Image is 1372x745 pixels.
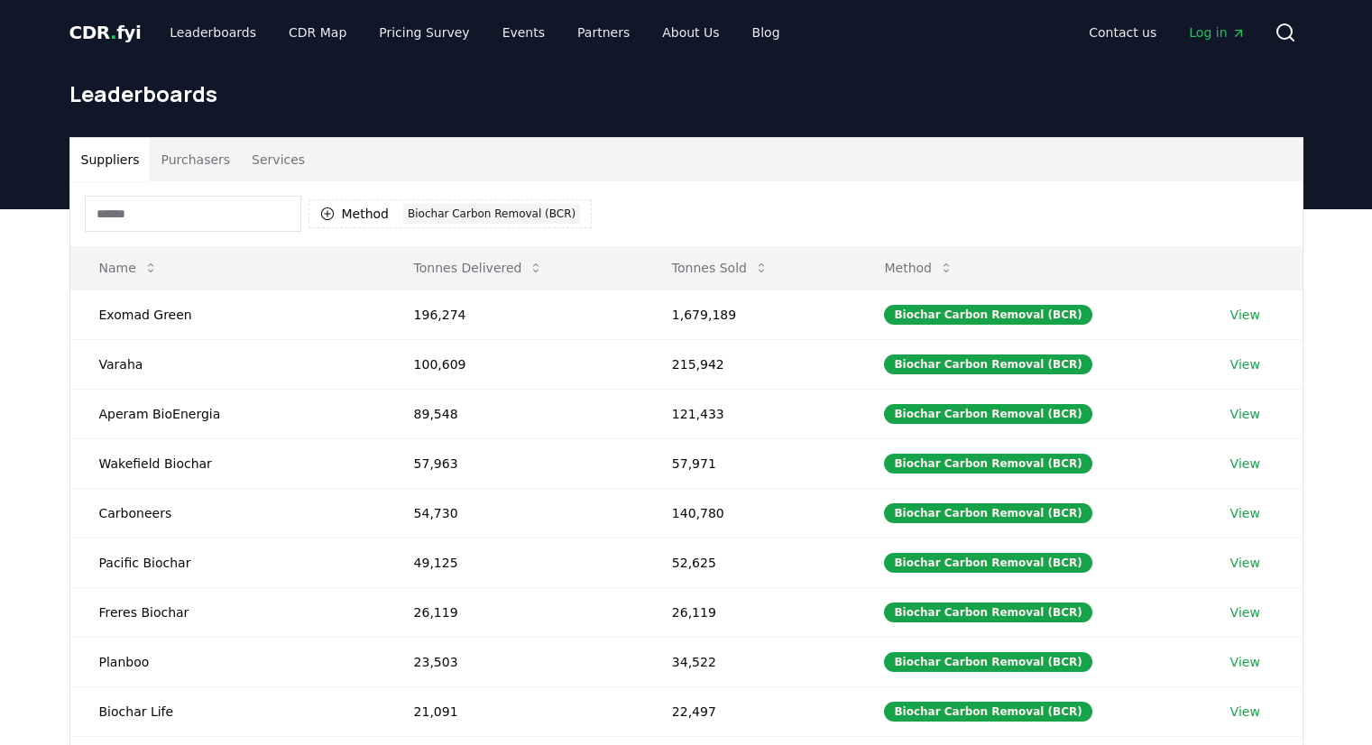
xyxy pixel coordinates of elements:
a: View [1230,355,1260,373]
div: Biochar Carbon Removal (BCR) [884,503,1091,523]
td: Pacific Biochar [70,538,385,587]
td: 54,730 [385,488,643,538]
td: 22,497 [643,686,856,736]
td: 34,522 [643,637,856,686]
a: View [1230,504,1260,522]
td: Exomad Green [70,290,385,339]
td: 140,780 [643,488,856,538]
a: View [1230,653,1260,671]
a: View [1230,703,1260,721]
td: Planboo [70,637,385,686]
td: 215,942 [643,339,856,389]
td: 21,091 [385,686,643,736]
div: Biochar Carbon Removal (BCR) [884,454,1091,474]
a: Pricing Survey [364,16,483,49]
td: Biochar Life [70,686,385,736]
button: Tonnes Delivered [400,250,558,286]
span: Log in [1189,23,1245,41]
a: View [1230,405,1260,423]
td: 52,625 [643,538,856,587]
td: 89,548 [385,389,643,438]
button: Suppliers [70,138,151,181]
button: Purchasers [150,138,241,181]
button: Name [85,250,172,286]
a: About Us [648,16,733,49]
td: 196,274 [385,290,643,339]
div: Biochar Carbon Removal (BCR) [403,204,580,224]
a: View [1230,455,1260,473]
td: Aperam BioEnergia [70,389,385,438]
div: Biochar Carbon Removal (BCR) [884,602,1091,622]
td: 57,963 [385,438,643,488]
a: View [1230,603,1260,621]
span: CDR fyi [69,22,142,43]
button: Tonnes Sold [658,250,783,286]
a: CDR Map [274,16,361,49]
a: Blog [738,16,795,49]
button: MethodBiochar Carbon Removal (BCR) [308,199,593,228]
td: 26,119 [385,587,643,637]
h1: Leaderboards [69,79,1303,108]
td: Wakefield Biochar [70,438,385,488]
a: Log in [1174,16,1259,49]
span: . [110,22,116,43]
div: Biochar Carbon Removal (BCR) [884,553,1091,573]
a: CDR.fyi [69,20,142,45]
nav: Main [155,16,794,49]
a: View [1230,306,1260,324]
a: Events [488,16,559,49]
a: Leaderboards [155,16,271,49]
button: Services [241,138,316,181]
a: Contact us [1074,16,1171,49]
div: Biochar Carbon Removal (BCR) [884,354,1091,374]
td: 100,609 [385,339,643,389]
td: 121,433 [643,389,856,438]
div: Biochar Carbon Removal (BCR) [884,652,1091,672]
div: Biochar Carbon Removal (BCR) [884,702,1091,722]
div: Biochar Carbon Removal (BCR) [884,404,1091,424]
td: Carboneers [70,488,385,538]
nav: Main [1074,16,1259,49]
a: View [1230,554,1260,572]
td: 23,503 [385,637,643,686]
td: 57,971 [643,438,856,488]
td: 1,679,189 [643,290,856,339]
td: Varaha [70,339,385,389]
td: 49,125 [385,538,643,587]
td: Freres Biochar [70,587,385,637]
td: 26,119 [643,587,856,637]
button: Method [870,250,968,286]
a: Partners [563,16,644,49]
div: Biochar Carbon Removal (BCR) [884,305,1091,325]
